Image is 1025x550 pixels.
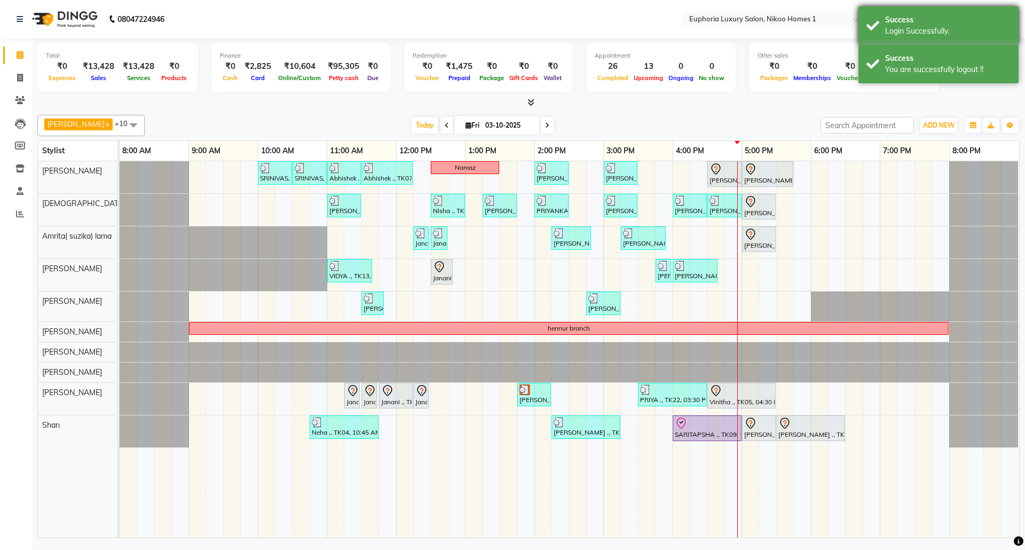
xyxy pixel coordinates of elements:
[365,74,381,82] span: Due
[595,51,727,60] div: Appointment
[880,143,914,159] a: 7:00 PM
[535,195,567,216] div: PRIYANKA ., TK15, 02:00 PM-02:30 PM, EL-Kid Cut (Below 8 Yrs) BOY
[674,195,706,216] div: [PERSON_NAME] ., TK20, 04:00 PM-04:30 PM, EL-HAIR CUT (Senior Stylist) with hairwash MEN
[105,120,109,128] a: x
[42,420,60,430] span: Shan
[791,60,834,73] div: ₹0
[885,26,1011,37] div: Login Successfully.
[674,261,716,281] div: [PERSON_NAME], TK21, 04:00 PM-04:40 PM, EP-Whitening Clean-Up
[466,143,499,159] a: 1:00 PM
[240,60,275,73] div: ₹2,825
[380,384,412,407] div: Janani ., TK08, 11:45 AM-12:15 PM, EP-Ironing/Tongs (No wash) M
[455,163,476,172] div: Namaz
[834,74,866,82] span: Vouchers
[120,143,154,159] a: 8:00 AM
[397,143,435,159] a: 12:00 PM
[743,163,792,185] div: [PERSON_NAME], TK25, 05:00 PM-05:45 PM, EP-Color Fusion MEN
[631,74,666,82] span: Upcoming
[777,417,844,439] div: [PERSON_NAME] ., TK23, 05:30 PM-06:30 PM, EP-Artistic Cut - Creative Stylist
[413,60,441,73] div: ₹0
[159,74,190,82] span: Products
[220,74,240,82] span: Cash
[362,293,383,313] div: [PERSON_NAME], TK14, 11:30 AM-11:50 AM, EL-Eyebrows Threading
[441,60,477,73] div: ₹1,475
[622,228,665,248] div: [PERSON_NAME] ., TK03, 03:15 PM-03:55 PM, EP-Tefiti Coffee Pedi,EL-Eyebrows Threading,EL-Upperlip...
[117,4,164,34] b: 08047224946
[666,60,696,73] div: 0
[553,417,619,437] div: [PERSON_NAME] ., TK03, 02:15 PM-03:15 PM, EP-Color My Root KP
[696,60,727,73] div: 0
[548,324,590,333] div: hennur branch
[275,60,324,73] div: ₹10,604
[743,195,775,218] div: [PERSON_NAME] ., TK24, 05:00 PM-05:30 PM, EL-HAIR CUT (Senior Stylist) with hairwash MEN
[294,163,326,183] div: SRINIVAS, TK06, 10:30 AM-11:00 AM, EP-[PERSON_NAME] Trim/Design MEN
[275,74,324,82] span: Online/Custom
[758,74,791,82] span: Packages
[674,417,740,439] div: SARITAPSHA ., TK09, 04:00 PM-05:00 PM, EP-Color My Root Self
[673,143,707,159] a: 4:00 PM
[432,261,452,283] div: Janani ., TK08, 12:30 PM-12:50 PM, EL-Eyebrows Threading
[639,384,706,405] div: PRIYA ., TK22, 03:30 PM-04:30 PM, EP-Artistic Cut - Senior Stylist
[414,228,428,248] div: Janani, TK16, 12:15 PM-12:20 PM, EP-Under Arms Intimate
[605,195,636,216] div: [PERSON_NAME] ., TK19, 03:00 PM-03:30 PM, EL-HAIR CUT (Junior Stylist) with hairwash MEN
[758,60,791,73] div: ₹0
[345,384,359,407] div: Janani ., TK08, 11:15 AM-11:20 AM, EP-Shampoo (Wella)
[742,143,776,159] a: 5:00 PM
[507,74,541,82] span: Gift Cards
[46,60,78,73] div: ₹0
[535,163,567,183] div: [PERSON_NAME] ., TK11, 02:00 PM-02:30 PM, EL-HAIR CUT (Junior Stylist) with hairwash MEN
[657,261,670,281] div: [PERSON_NAME], TK21, 03:45 PM-03:50 PM, EP-Face & Neck Bleach/Detan
[923,121,955,129] span: ADD NEW
[48,120,105,128] span: [PERSON_NAME]
[885,64,1011,75] div: You are successfully logout !!
[42,199,125,208] span: [DEMOGRAPHIC_DATA]
[362,384,376,407] div: Janani ., TK08, 11:30 AM-11:35 AM, EP-Conditioning (Wella)
[885,53,1011,64] div: Success
[364,60,382,73] div: ₹0
[413,74,441,82] span: Voucher
[541,60,564,73] div: ₹0
[78,60,119,73] div: ₹13,428
[220,51,382,60] div: Finance
[446,74,473,82] span: Prepaid
[119,60,159,73] div: ₹13,428
[666,74,696,82] span: Ongoing
[46,74,78,82] span: Expenses
[413,51,564,60] div: Redemption
[477,74,507,82] span: Package
[159,60,190,73] div: ₹0
[463,121,482,129] span: Fri
[553,228,590,248] div: [PERSON_NAME] ., TK03, 02:15 PM-02:50 PM, EP-Tefiti Coffee Pedi
[328,163,360,183] div: Abhishek ., TK07, 11:00 AM-11:30 AM, EL-HAIR CUT (Senior Stylist) with hairwash MEN
[189,143,223,159] a: 9:00 AM
[482,117,535,133] input: 2025-10-03
[518,384,550,405] div: [PERSON_NAME] ., TK12, 01:45 PM-02:15 PM, EL-HAIR CUT (Junior Stylist) with hairwash MEN
[758,51,931,60] div: Other sales
[631,60,666,73] div: 13
[42,231,112,241] span: Amrita( suzika) lama
[88,74,109,82] span: Sales
[27,4,100,34] img: logo
[477,60,507,73] div: ₹0
[696,74,727,82] span: No show
[259,163,291,183] div: SRINIVAS, TK06, 10:00 AM-10:30 AM, EL-HAIR CUT (Senior Stylist) with hairwash MEN
[834,60,866,73] div: ₹0
[708,163,740,185] div: [PERSON_NAME], TK25, 04:30 PM-05:00 PM, EL-HAIR CUT (Senior Stylist) with hairwash MEN
[327,143,366,159] a: 11:00 AM
[42,146,65,155] span: Stylist
[595,60,631,73] div: 26
[42,388,102,397] span: [PERSON_NAME]
[328,195,360,216] div: [PERSON_NAME], TK14, 11:00 AM-11:30 AM, EL-HAIR CUT (Senior Stylist) with hairwash MEN
[432,195,464,216] div: Nisha ., TK10, 12:30 PM-01:00 PM, EL-HAIR CUT (Junior Stylist) with hairwash MEN
[248,74,267,82] span: Card
[587,293,619,313] div: [PERSON_NAME], TK01, 02:45 PM-03:15 PM, EP-Shoulder & Back (30 Mins)
[42,166,102,176] span: [PERSON_NAME]
[791,74,834,82] span: Memberships
[535,143,569,159] a: 2:00 PM
[743,228,775,250] div: [PERSON_NAME] ., TK26, 05:00 PM-05:30 PM, EP-Instant Clean-Up
[541,74,564,82] span: Wallet
[362,163,412,183] div: Abhishek ., TK07, 11:30 AM-12:15 PM, EP-Cover Fusion MEN
[46,51,190,60] div: Total
[42,327,102,336] span: [PERSON_NAME]
[507,60,541,73] div: ₹0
